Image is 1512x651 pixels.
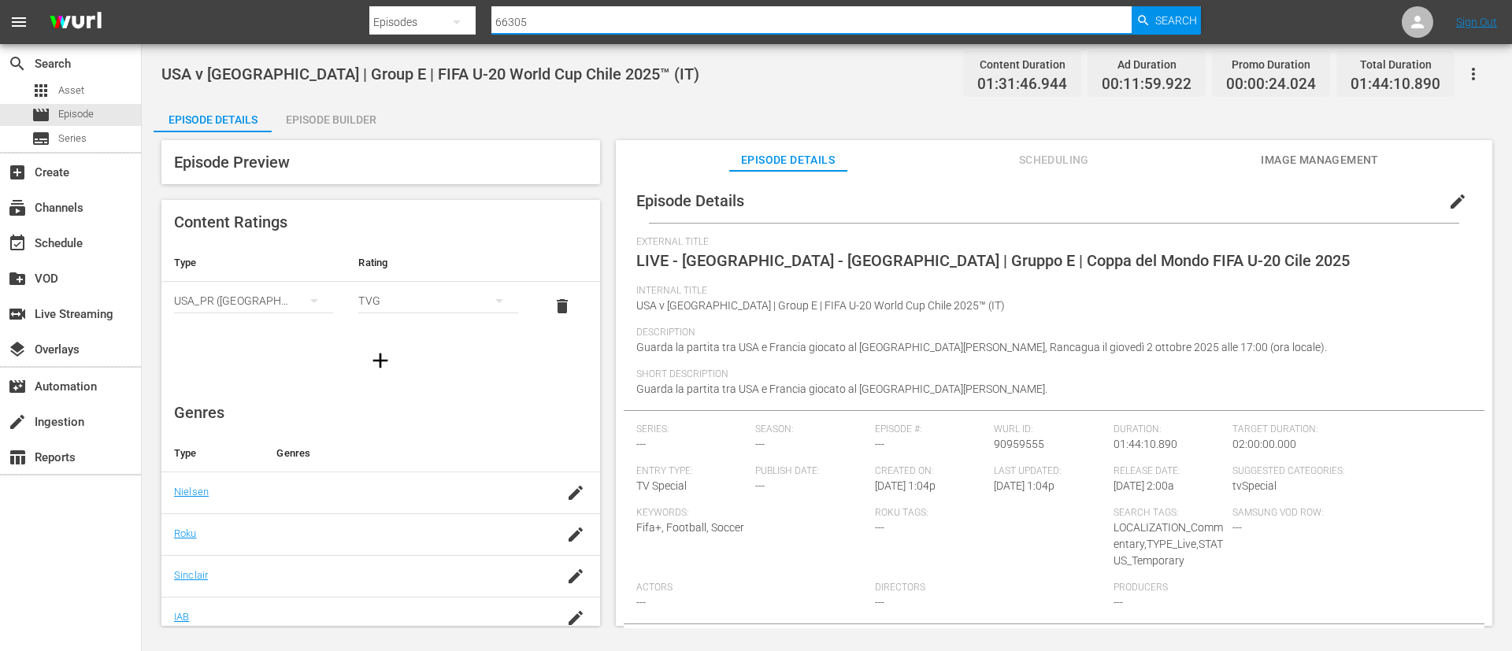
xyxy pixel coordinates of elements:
span: 01:31:46.944 [977,76,1067,94]
a: Nielsen [174,486,209,497]
th: Type [161,244,346,282]
span: Short Description [636,368,1464,381]
span: Content Ratings [174,213,287,231]
span: Fifa+, Football, Soccer [636,521,744,534]
th: Rating [346,244,530,282]
span: Create [8,163,27,182]
div: Total Duration [1351,54,1440,76]
span: --- [636,438,646,450]
span: Series: [636,424,748,436]
span: tvSpecial [1232,479,1277,492]
span: Episode [58,106,94,122]
span: TV Special [636,479,687,492]
span: Asset [31,81,50,100]
span: Internal Title [636,285,1464,298]
button: Search [1132,6,1201,35]
span: External Title [636,236,1464,249]
span: Created On: [875,465,987,478]
span: Series [31,129,50,148]
button: edit [1439,183,1477,220]
span: Release Date: [1114,465,1225,478]
span: 02:00:00.000 [1232,438,1296,450]
span: Directors [875,582,1106,594]
button: delete [543,287,581,325]
div: TVG [358,279,517,323]
span: Channels [8,198,27,217]
span: --- [875,438,884,450]
span: Episode Details [729,150,847,170]
span: Entry Type: [636,465,748,478]
span: Asset [58,83,84,98]
span: Last Updated: [994,465,1106,478]
div: Episode Details [154,101,272,139]
span: Suggested Categories: [1232,465,1463,478]
span: [DATE] 1:04p [875,479,936,492]
span: Episode Details [636,191,744,210]
span: Episode Preview [174,153,290,172]
span: --- [875,521,884,534]
span: 00:11:59.922 [1102,76,1191,94]
span: edit [1448,192,1467,211]
div: Episode Builder [272,101,390,139]
th: Type [161,435,264,472]
span: Reports [8,448,27,467]
span: Publish Date: [755,465,867,478]
span: USA v [GEOGRAPHIC_DATA] | Group E | FIFA U-20 World Cup Chile 2025™ (IT) [636,299,1005,312]
span: Automation [8,377,27,396]
span: --- [755,438,765,450]
span: --- [1232,521,1242,534]
span: Producers [1114,582,1344,594]
span: Search [1155,6,1197,35]
span: --- [636,596,646,608]
span: Episode #: [875,424,987,436]
span: USA v [GEOGRAPHIC_DATA] | Group E | FIFA U-20 World Cup Chile 2025™ (IT) [161,65,699,83]
span: Genres [174,403,224,422]
div: Content Duration [977,54,1067,76]
span: delete [553,297,572,316]
span: Wurl ID: [994,424,1106,436]
div: USA_PR ([GEOGRAPHIC_DATA] ([GEOGRAPHIC_DATA])) [174,279,333,323]
span: Episode [31,105,50,124]
span: 01:44:10.890 [1351,76,1440,94]
span: 90959555 [994,438,1044,450]
span: Search Tags: [1114,507,1225,520]
a: Roku [174,527,197,539]
span: Guarda la partita tra USA e Francia giocato al [GEOGRAPHIC_DATA][PERSON_NAME]. [636,383,1047,395]
span: Series [58,131,87,146]
span: Live Streaming [8,305,27,324]
a: Sign Out [1456,16,1497,28]
span: Roku Tags: [875,507,1106,520]
span: Keywords: [636,507,867,520]
span: LOCALIZATION_Commentary,TYPE_Live,STATUS_Temporary [1114,521,1223,567]
div: Promo Duration [1226,54,1316,76]
a: Sinclair [174,569,208,581]
span: Scheduling [995,150,1113,170]
span: Guarda la partita tra USA e Francia giocato al [GEOGRAPHIC_DATA][PERSON_NAME], Rancagua il gioved... [636,341,1327,353]
span: Season: [755,424,867,436]
span: --- [875,596,884,608]
div: Ad Duration [1102,54,1191,76]
span: --- [1114,596,1123,608]
span: Overlays [8,340,27,359]
th: Genres [264,435,550,472]
span: Ingestion [8,412,27,431]
span: --- [755,479,765,492]
span: [DATE] 2:00a [1114,479,1174,492]
span: Schedule [8,234,27,253]
span: LIVE - [GEOGRAPHIC_DATA] - [GEOGRAPHIC_DATA] | Gruppo E | Coppa del Mondo FIFA U-20 Cile 2025 [636,251,1350,270]
span: Description [636,327,1464,339]
img: ans4CAIJ8jUAAAAAAAAAAAAAAAAAAAAAAAAgQb4GAAAAAAAAAAAAAAAAAAAAAAAAJMjXAAAAAAAAAAAAAAAAAAAAAAAAgAT5G... [38,4,113,41]
span: Duration: [1114,424,1225,436]
span: VOD [8,269,27,288]
span: [DATE] 1:04p [994,479,1054,492]
span: Image Management [1261,150,1379,170]
button: Episode Details [154,101,272,132]
span: 00:00:24.024 [1226,76,1316,94]
span: Actors [636,582,867,594]
span: menu [9,13,28,31]
button: Episode Builder [272,101,390,132]
span: 01:44:10.890 [1114,438,1177,450]
span: Samsung VOD Row: [1232,507,1344,520]
span: Target Duration: [1232,424,1463,436]
a: IAB [174,611,189,623]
